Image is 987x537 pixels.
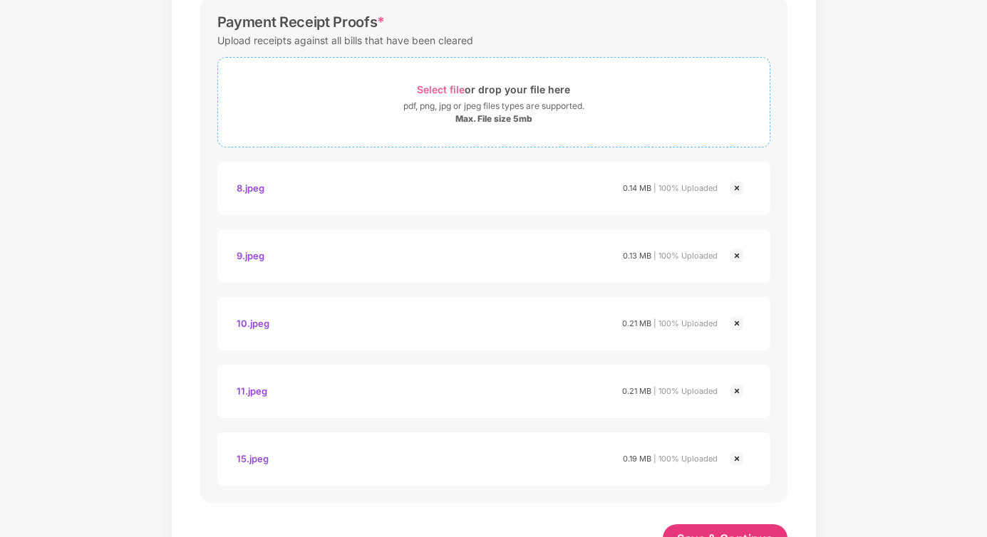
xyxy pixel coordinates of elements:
[403,99,584,113] div: pdf, png, jpg or jpeg files types are supported.
[653,454,718,464] span: | 100% Uploaded
[455,113,532,125] div: Max. File size 5mb
[237,379,267,403] div: 11.jpeg
[728,450,745,467] img: svg+xml;base64,PHN2ZyBpZD0iQ3Jvc3MtMjR4MjQiIHhtbG5zPSJodHRwOi8vd3d3LnczLm9yZy8yMDAwL3N2ZyIgd2lkdG...
[623,251,651,261] span: 0.13 MB
[417,80,570,99] div: or drop your file here
[237,447,269,471] div: 15.jpeg
[653,251,718,261] span: | 100% Uploaded
[728,382,745,400] img: svg+xml;base64,PHN2ZyBpZD0iQ3Jvc3MtMjR4MjQiIHhtbG5zPSJodHRwOi8vd3d3LnczLm9yZy8yMDAwL3N2ZyIgd2lkdG...
[728,179,745,197] img: svg+xml;base64,PHN2ZyBpZD0iQ3Jvc3MtMjR4MjQiIHhtbG5zPSJodHRwOi8vd3d3LnczLm9yZy8yMDAwL3N2ZyIgd2lkdG...
[653,183,718,193] span: | 100% Uploaded
[217,31,473,50] div: Upload receipts against all bills that have been cleared
[653,386,718,396] span: | 100% Uploaded
[653,318,718,328] span: | 100% Uploaded
[623,183,651,193] span: 0.14 MB
[623,454,651,464] span: 0.19 MB
[218,68,770,136] span: Select fileor drop your file herepdf, png, jpg or jpeg files types are supported.Max. File size 5mb
[622,386,651,396] span: 0.21 MB
[217,14,386,31] div: Payment Receipt Proofs
[728,247,745,264] img: svg+xml;base64,PHN2ZyBpZD0iQ3Jvc3MtMjR4MjQiIHhtbG5zPSJodHRwOi8vd3d3LnczLm9yZy8yMDAwL3N2ZyIgd2lkdG...
[237,311,269,335] div: 10.jpeg
[237,244,264,268] div: 9.jpeg
[237,176,264,200] div: 8.jpeg
[728,315,745,332] img: svg+xml;base64,PHN2ZyBpZD0iQ3Jvc3MtMjR4MjQiIHhtbG5zPSJodHRwOi8vd3d3LnczLm9yZy8yMDAwL3N2ZyIgd2lkdG...
[417,83,465,95] span: Select file
[622,318,651,328] span: 0.21 MB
